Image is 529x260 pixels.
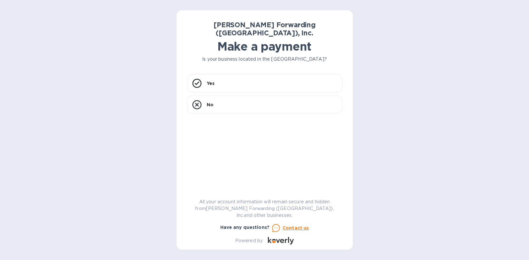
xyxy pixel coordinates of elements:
[207,80,214,87] p: Yes
[220,225,270,230] b: Have any questions?
[187,198,342,219] p: All your account information will remain secure and hidden from [PERSON_NAME] Forwarding ([GEOGRA...
[187,40,342,53] h1: Make a payment
[213,21,316,37] b: [PERSON_NAME] Forwarding ([GEOGRAPHIC_DATA]), Inc.
[282,225,309,230] u: Contact us
[187,56,342,63] p: Is your business located in the [GEOGRAPHIC_DATA]?
[207,101,213,108] p: No
[235,237,263,244] p: Powered by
